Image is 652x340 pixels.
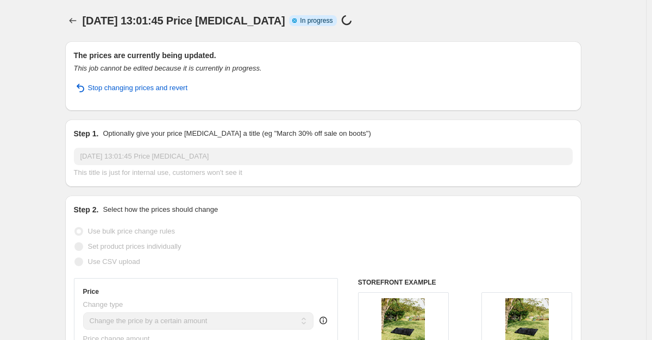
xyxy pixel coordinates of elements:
[88,242,181,250] span: Set product prices individually
[74,168,242,177] span: This title is just for internal use, customers won't see it
[103,204,218,215] p: Select how the prices should change
[74,204,99,215] h2: Step 2.
[74,128,99,139] h2: Step 1.
[74,50,573,61] h2: The prices are currently being updated.
[300,16,333,25] span: In progress
[88,83,188,93] span: Stop changing prices and revert
[65,13,80,28] button: Price change jobs
[88,257,140,266] span: Use CSV upload
[74,148,573,165] input: 30% off holiday sale
[103,128,371,139] p: Optionally give your price [MEDICAL_DATA] a title (eg "March 30% off sale on boots")
[83,300,123,308] span: Change type
[83,15,285,27] span: [DATE] 13:01:45 Price [MEDICAL_DATA]
[67,79,195,97] button: Stop changing prices and revert
[74,64,262,72] i: This job cannot be edited because it is currently in progress.
[318,315,329,326] div: help
[358,278,573,287] h6: STOREFRONT EXAMPLE
[83,287,99,296] h3: Price
[88,227,175,235] span: Use bulk price change rules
